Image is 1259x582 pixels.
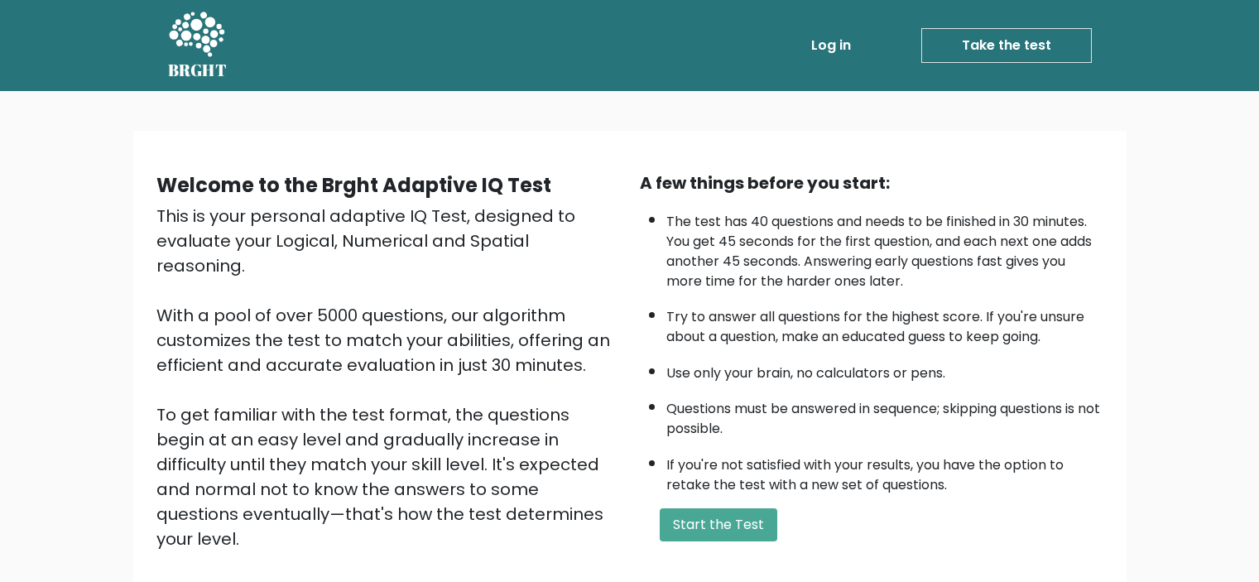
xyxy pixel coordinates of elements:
div: A few things before you start: [640,171,1103,195]
a: Log in [805,29,858,62]
a: Take the test [921,28,1092,63]
li: Try to answer all questions for the highest score. If you're unsure about a question, make an edu... [666,299,1103,347]
button: Start the Test [660,508,777,541]
li: Questions must be answered in sequence; skipping questions is not possible. [666,391,1103,439]
li: The test has 40 questions and needs to be finished in 30 minutes. You get 45 seconds for the firs... [666,204,1103,291]
li: Use only your brain, no calculators or pens. [666,355,1103,383]
a: BRGHT [168,7,228,84]
b: Welcome to the Brght Adaptive IQ Test [156,171,551,199]
h5: BRGHT [168,60,228,80]
li: If you're not satisfied with your results, you have the option to retake the test with a new set ... [666,447,1103,495]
